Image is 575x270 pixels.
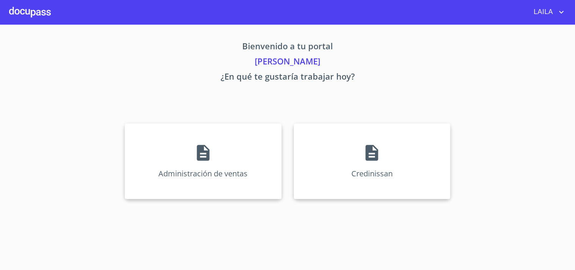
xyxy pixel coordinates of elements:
p: Administración de ventas [158,168,248,179]
p: Bienvenido a tu portal [54,40,521,55]
p: [PERSON_NAME] [54,55,521,70]
p: ¿En qué te gustaría trabajar hoy? [54,70,521,85]
p: Credinissan [351,168,393,179]
button: account of current user [528,6,566,18]
span: LAILA [528,6,557,18]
